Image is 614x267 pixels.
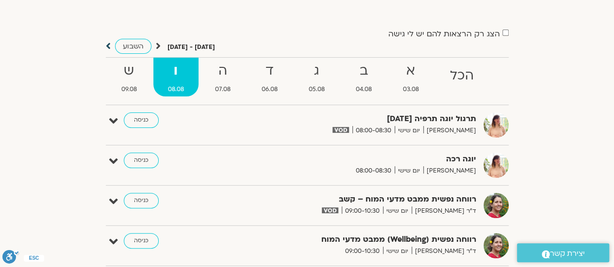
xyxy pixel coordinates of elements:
strong: רווחה נפשית (Wellbeing) ממבט מדעי המוח [238,233,476,246]
a: ג05.08 [294,58,339,96]
strong: א [388,60,433,82]
strong: ב [341,60,386,82]
span: [PERSON_NAME] [423,126,476,136]
a: א03.08 [388,58,433,96]
span: 05.08 [294,84,339,94]
a: כניסה [124,112,159,128]
a: ד06.08 [247,58,292,96]
a: כניסה [124,233,159,249]
label: הצג רק הרצאות להם יש לי גישה [388,30,500,38]
a: הכל [435,58,488,96]
span: השבוע [123,42,144,51]
strong: הכל [435,65,488,87]
img: vodicon [322,207,338,213]
a: כניסה [124,193,159,208]
span: 06.08 [247,84,292,94]
span: ד"ר [PERSON_NAME] [412,206,476,216]
a: יצירת קשר [517,243,609,262]
span: יצירת קשר [550,247,585,260]
a: ו08.08 [153,58,199,96]
a: כניסה [124,153,159,168]
a: השבוע [115,39,151,54]
span: 08.08 [153,84,199,94]
strong: רווחה נפשית ממבט מדעי המוח – קשב [238,193,476,206]
strong: ו [153,60,199,82]
span: 07.08 [200,84,245,94]
span: יום שישי [383,246,412,256]
strong: תרגול יוגה תרפיה [DATE] [238,112,476,126]
span: יום שישי [383,206,412,216]
span: יום שישי [395,166,423,176]
strong: יוגה רכה [238,153,476,166]
strong: ד [247,60,292,82]
a: ב04.08 [341,58,386,96]
span: יום שישי [395,126,423,136]
span: 09:00-10:30 [342,206,383,216]
span: [PERSON_NAME] [423,166,476,176]
a: ה07.08 [200,58,245,96]
span: 08:00-08:30 [352,166,395,176]
span: 08:00-08:30 [352,126,395,136]
strong: ה [200,60,245,82]
span: ד"ר [PERSON_NAME] [412,246,476,256]
span: 09:00-10:30 [342,246,383,256]
strong: ש [107,60,151,82]
span: 03.08 [388,84,433,94]
span: 09.08 [107,84,151,94]
span: 04.08 [341,84,386,94]
p: [DATE] - [DATE] [167,42,215,52]
a: ש09.08 [107,58,151,96]
img: vodicon [332,127,348,133]
strong: ג [294,60,339,82]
